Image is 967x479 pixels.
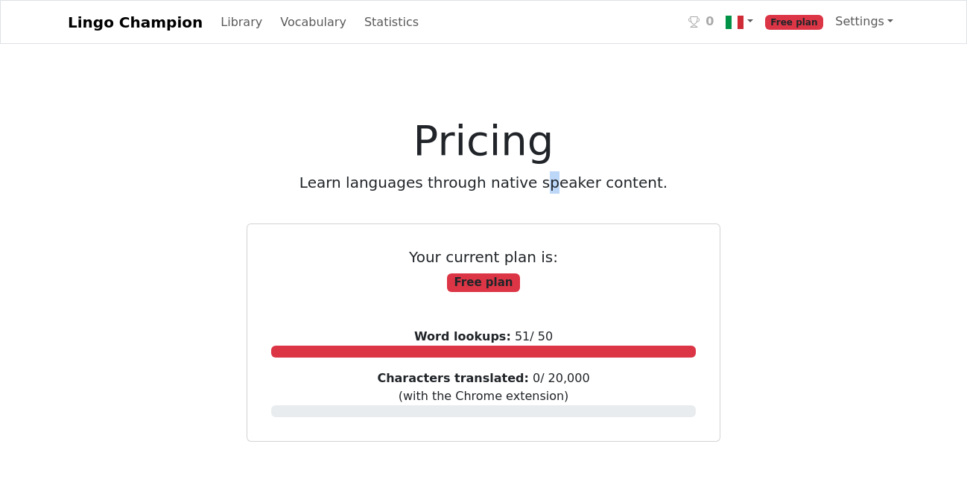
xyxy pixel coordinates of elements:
p: Learn languages through native speaker content. [197,171,770,194]
h5: Your current plan is: [271,248,696,266]
span: 0 / 20,000 (with the Chrome extension) [377,371,589,403]
span: Free plan [765,15,824,30]
a: Settings [829,7,899,37]
a: Lingo Champion [68,7,203,37]
strong: Word lookups: [414,329,511,343]
a: Library [215,7,268,37]
a: Vocabulary [274,7,352,37]
a: 0 [682,7,720,37]
span: 51 / 50 [414,329,553,343]
a: Statistics [358,7,425,37]
h1: Pricing [197,115,770,165]
span: Free plan [447,273,520,293]
strong: Characters translated: [377,371,528,385]
span: 0 [706,13,714,31]
img: it.svg [726,13,744,31]
a: Free plan [759,7,830,37]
